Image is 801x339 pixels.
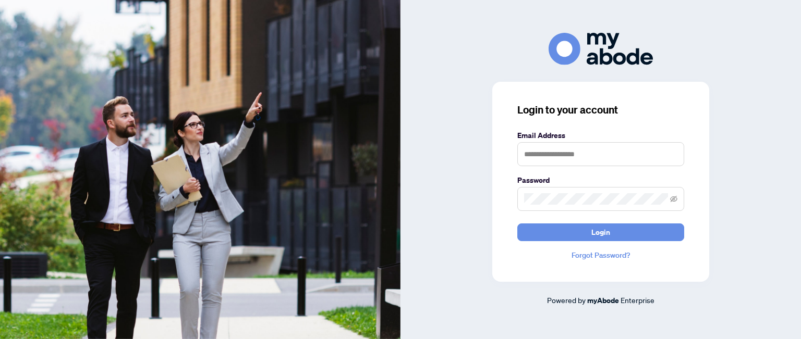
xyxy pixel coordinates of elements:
img: ma-logo [549,33,653,65]
span: Login [591,224,610,241]
span: eye-invisible [670,195,677,203]
a: myAbode [587,295,619,306]
span: Powered by [547,295,586,305]
button: Login [517,223,684,241]
label: Password [517,174,684,186]
a: Forgot Password? [517,249,684,261]
h3: Login to your account [517,103,684,117]
label: Email Address [517,130,684,141]
span: Enterprise [621,295,654,305]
